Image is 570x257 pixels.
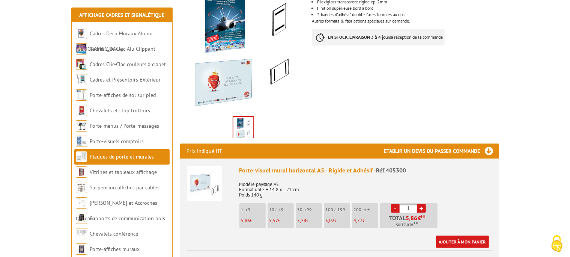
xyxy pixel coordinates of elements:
[391,204,400,213] a: -
[90,122,159,129] a: Porte-menus / Porte-messages
[76,28,87,39] img: Cadres Deco Muraux Alu ou Bois
[326,217,335,224] span: 5,02
[90,215,165,222] a: Supports de communication bois
[76,120,87,132] img: Porte-menus / Porte-messages
[76,197,87,209] img: Cimaises et Accroches tableaux
[436,236,489,248] a: Ajouter à mon panier
[312,29,445,45] p: à réception de la commande
[241,218,266,223] p: €
[326,218,350,223] p: €
[421,214,426,219] sup: HT
[76,166,87,178] img: Vitrines et tableaux affichage
[90,92,156,98] a: Porte-affiches de sol sur pied
[404,222,412,228] span: 7,03
[382,215,438,228] p: Total
[90,138,144,145] a: Porte-visuels comptoirs
[90,45,155,52] a: Cadres Clic-Clac Alu Clippant
[354,207,378,212] p: 200 et +
[90,153,154,160] a: Plaques de porte et murales
[76,30,153,52] a: Cadres Deco Muraux Alu ou [GEOGRAPHIC_DATA]
[187,166,222,201] img: Porte-visuel mural horizontal A5 - Rigide et Adhésif
[76,136,87,147] img: Porte-visuels comptoirs
[239,177,492,198] p: Modèle paysage A5 Format utile H 14.8 x L 21 cm Poids 140 g
[76,59,87,70] img: Cadres Clic-Clac couleurs à clapet
[76,243,87,255] img: Porte-affiches muraux
[406,215,418,221] span: 5,86
[384,144,499,159] h3: Etablir un devis ou passer commande
[354,218,378,223] p: €
[76,228,87,239] img: Chevalets conférence
[417,204,426,213] a: +
[187,144,223,159] p: Prix indiqué HT
[76,105,87,116] img: Chevalets et stop trottoirs
[241,217,250,224] span: 5,86
[90,76,161,83] a: Cadres et Présentoirs Extérieur
[241,207,266,212] p: 1 à 9
[76,151,87,162] img: Plaques de porte et murales
[90,184,159,191] a: Suspension affiches par câbles
[76,89,87,101] img: Porte-affiches de sol sur pied
[298,218,322,223] p: €
[90,169,157,175] a: Vitrines et tableaux affichage
[317,6,499,11] li: Finition supérieure bord à bord
[326,207,350,212] p: 100 à 199
[354,217,363,224] span: 4,77
[76,74,87,85] img: Cadres et Présentoirs Extérieur
[547,234,566,253] img: Cookies (fenêtre modale)
[328,34,391,40] strong: EN STOCK, LIVRAISON 3 à 4 jours
[76,182,87,193] img: Suspension affiches par câbles
[269,218,294,223] p: €
[544,231,570,257] button: Cookies (fenêtre modale)
[298,207,322,212] p: 50 à 99
[239,166,492,175] div: Porte-visuel mural horizontal A5 - Rigide et Adhésif -
[269,217,278,224] span: 5,57
[76,200,157,222] a: [PERSON_NAME] et Accroches tableaux
[418,215,421,221] span: €
[79,12,164,18] a: Affichage Cadres et Signalétique
[414,221,420,225] sup: TTC
[90,246,140,252] a: Porte-affiches muraux
[376,166,406,174] span: Réf.405300
[90,107,150,114] a: Chevalets et stop trottoirs
[396,222,420,228] span: Soit €
[298,217,307,224] span: 5,28
[269,207,294,212] p: 10 à 49
[317,12,499,17] li: 2 bandes d'adhésif double-faces fournies au dos
[90,61,166,68] a: Cadres Clic-Clac couleurs à clapet
[90,230,138,237] a: Chevalets conférence
[233,117,253,140] img: plaques_de_porte_405100_405300.jpg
